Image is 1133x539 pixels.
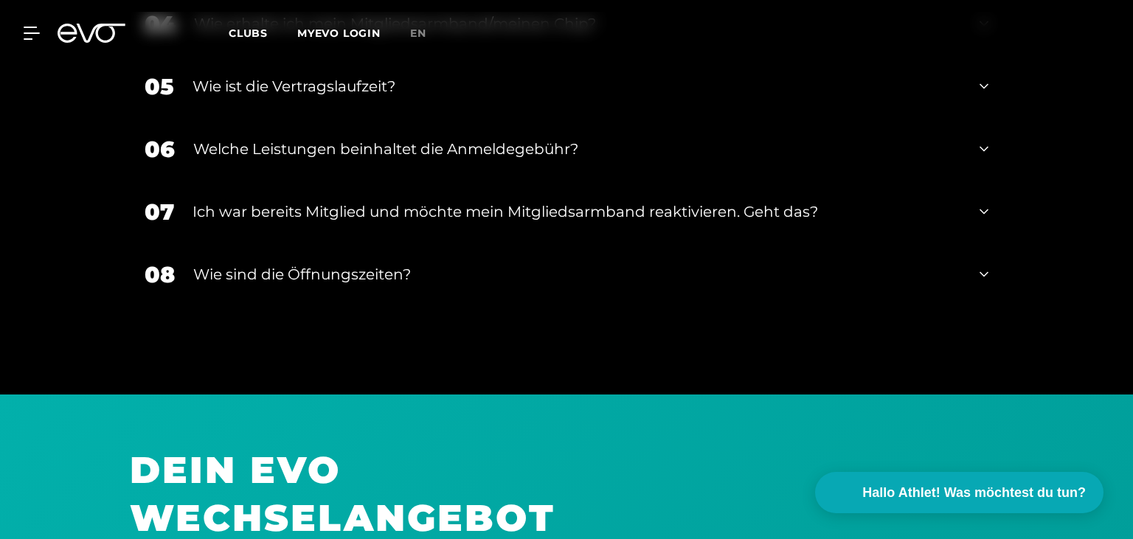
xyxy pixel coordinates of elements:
[193,201,961,223] div: Ich war bereits Mitglied und möchte mein Mitgliedsarmband reaktivieren. Geht das?
[229,27,268,40] span: Clubs
[193,75,961,97] div: Wie ist die Vertragslaufzeit?
[815,472,1103,513] button: Hallo Athlet! Was möchtest du tun?
[145,195,174,229] div: 07
[410,25,444,42] a: en
[229,26,297,40] a: Clubs
[297,27,381,40] a: MYEVO LOGIN
[410,27,426,40] span: en
[145,133,175,166] div: 06
[862,483,1086,503] span: Hallo Athlet! Was möchtest du tun?
[145,70,174,103] div: 05
[193,138,961,160] div: Welche Leistungen beinhaltet die Anmeldegebühr?
[145,258,175,291] div: 08
[193,263,961,285] div: Wie sind die Öffnungszeiten?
